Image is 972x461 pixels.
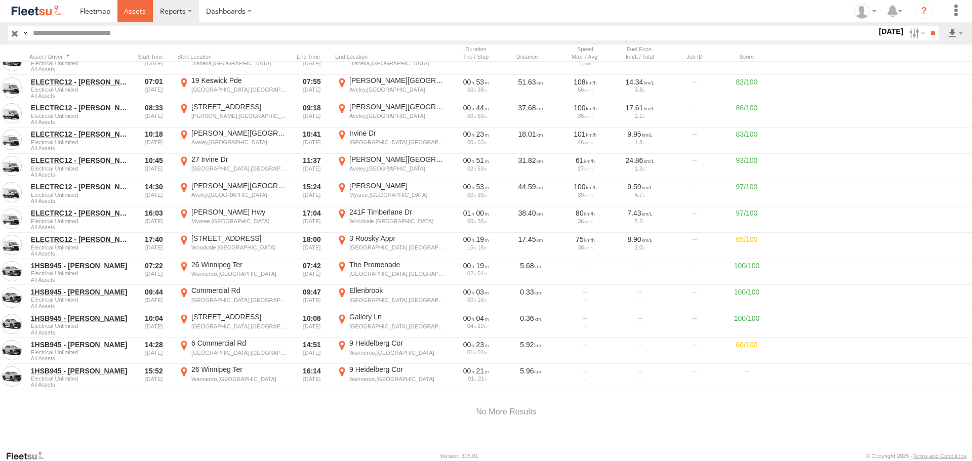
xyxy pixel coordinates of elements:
div: 09:44 [DATE] [135,286,173,310]
div: [PERSON_NAME][GEOGRAPHIC_DATA] [191,181,287,190]
span: Filter Results to this Group [31,172,129,178]
div: 08:22 [DATE] [135,50,173,74]
div: 61 [561,156,609,165]
div: 100/100 [724,50,769,74]
div: 46 [561,139,609,145]
label: Click to View Event Location [335,50,447,74]
label: Search Filter Options [905,26,927,40]
a: ELECTRC12 - [PERSON_NAME] [31,156,129,165]
label: Click to View Event Location [335,76,447,100]
span: 51 [476,156,489,164]
a: View Asset in Asset Management [2,261,22,281]
div: 3 Roosky Appr [349,234,445,243]
div: Version: 305.01 [440,453,478,459]
div: 9 Heidelberg Cor [349,339,445,348]
div: Wayne Betts [850,4,880,19]
a: ELECTRC12 - [PERSON_NAME] [31,182,129,191]
div: 83/100 [724,129,769,153]
span: 44 [476,104,489,112]
div: 6 Commercial Rd [191,339,287,348]
span: 01 [467,349,476,355]
span: 18 [477,244,487,250]
span: Filter Results to this Group [31,277,129,283]
div: [2698s] 08/08/2025 08:33 - 08/08/2025 09:18 [452,103,500,112]
div: Click to Sort [505,53,556,60]
span: Filter Results to this Group [31,250,129,257]
div: Aveley,[GEOGRAPHIC_DATA] [191,191,287,198]
div: [GEOGRAPHIC_DATA],[GEOGRAPHIC_DATA] [191,349,287,356]
div: [255s] 08/08/2025 10:04 - 08/08/2025 10:08 [452,314,500,323]
label: Click to View Event Location [177,207,289,232]
span: 00 [467,297,476,303]
a: View Asset in Asset Management [2,77,22,98]
div: [GEOGRAPHIC_DATA],[GEOGRAPHIC_DATA] [349,297,445,304]
span: 04 [476,314,489,322]
label: Click to View Event Location [177,129,289,153]
div: 17:40 [DATE] [135,234,173,258]
a: View Asset in Asset Management [2,366,22,387]
div: [PERSON_NAME][GEOGRAPHIC_DATA] [349,76,445,85]
span: 36 [477,218,487,224]
a: ELECTRC12 - [PERSON_NAME] [31,77,129,87]
div: 44.59 [505,181,556,205]
div: Job ID [669,53,720,60]
div: 15:52 [DATE] [135,365,173,389]
div: 07:42 [DATE] [293,260,331,284]
span: Electrical Unlimited [31,323,129,329]
div: [GEOGRAPHIC_DATA],[GEOGRAPHIC_DATA] [349,270,445,277]
div: 100 [561,182,609,191]
div: 10:45 [DATE] [135,155,173,179]
div: Aveley,[GEOGRAPHIC_DATA] [349,86,445,93]
span: Electrical Unlimited [31,297,129,303]
div: Ellenbrook [349,286,445,295]
div: 56 [561,87,609,93]
a: View Asset in Asset Management [2,208,22,229]
label: Click to View Event Location [177,365,289,389]
span: Electrical Unlimited [31,270,129,276]
div: [3614s] 08/08/2025 16:03 - 08/08/2025 17:04 [452,208,500,218]
span: 15 [467,244,476,250]
div: 09:18 [DATE] [293,102,331,127]
label: Click to View Event Location [177,181,289,205]
img: fleetsu-logo-horizontal.svg [10,4,63,18]
a: ELECTRC12 - [PERSON_NAME] [31,103,129,112]
label: Click to View Event Location [335,129,447,153]
span: 00 [463,314,474,322]
div: Myaree,[GEOGRAPHIC_DATA] [349,191,445,198]
div: [GEOGRAPHIC_DATA],[GEOGRAPHIC_DATA] [191,297,287,304]
a: 1HSB945 - [PERSON_NAME] [31,314,129,323]
span: 19 [476,262,489,270]
span: 53 [477,165,487,172]
div: 18:00 [DATE] [293,234,331,258]
div: 2.0 [616,244,664,250]
div: 9.95 [616,130,664,139]
div: 14.34 [616,77,664,87]
div: Aveley,[GEOGRAPHIC_DATA] [349,112,445,119]
div: 17:04 [DATE] [293,207,331,232]
div: 51.63 [505,76,556,100]
div: 10:08 [DATE] [293,312,331,337]
a: 1HSB945 - [PERSON_NAME] [31,261,129,270]
span: Filter Results to this Group [31,355,129,361]
div: 2.1 [616,113,664,119]
label: Click to View Event Location [177,155,289,179]
label: Click to View Event Location [335,260,447,284]
div: Commercial Rd [191,286,287,295]
span: Electrical Unlimited [31,375,129,382]
label: Search Query [21,26,29,40]
label: Click to View Event Location [335,286,447,310]
label: Click to View Event Location [177,260,289,284]
div: Wanneroo,[GEOGRAPHIC_DATA] [349,349,445,356]
div: Aveley,[GEOGRAPHIC_DATA] [349,165,445,172]
div: 26 Winnipeg Ter [191,260,287,269]
span: 00 [463,104,474,112]
div: 5.68 [505,260,556,284]
div: 16:03 [DATE] [135,207,173,232]
div: Click to Sort [29,53,131,60]
div: [STREET_ADDRESS] [191,234,287,243]
div: [199s] 08/08/2025 09:44 - 08/08/2025 09:47 [452,287,500,297]
div: © Copyright 2025 - [866,453,966,459]
label: Click to View Event Location [177,286,289,310]
div: 19 Keswick Pde [191,76,287,85]
div: 35 [561,113,609,119]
